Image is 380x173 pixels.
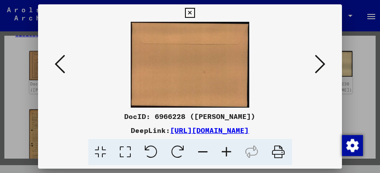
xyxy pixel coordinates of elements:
[342,135,363,156] img: Zmiana zgody
[171,126,249,135] a: [URL][DOMAIN_NAME]
[125,112,256,121] font: DocID: 6966228 ([PERSON_NAME])
[131,126,171,135] font: DeepLink:
[342,135,363,156] div: Zmiana zgody
[68,22,312,108] img: 002.jpg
